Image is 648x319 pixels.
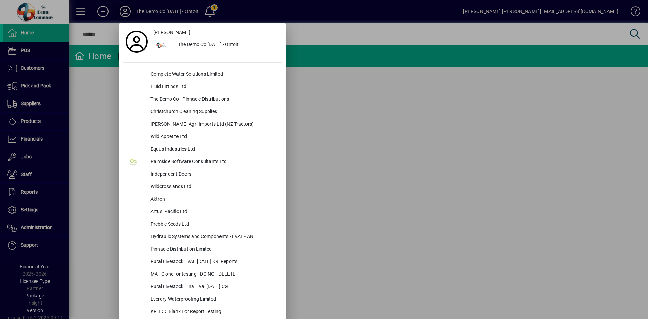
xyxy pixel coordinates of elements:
[123,168,282,181] button: Independent Doors
[145,143,282,156] div: Equus Industries Ltd
[150,39,282,51] button: The Demo Co [DATE] - Ontoit
[123,68,282,81] button: Complete Water Solutions Limited
[145,181,282,193] div: Wildcrosslands Ltd
[123,181,282,193] button: Wildcrosslands Ltd
[145,281,282,293] div: Rural Livestock FInal Eval [DATE] CG
[145,218,282,231] div: Prebble Seeds Ltd
[123,106,282,118] button: Christchurch Cleaning Supplies
[145,168,282,181] div: Independent Doors
[145,306,282,318] div: KR_IDD_Blank For Report Testing
[145,206,282,218] div: Artusi Pacific Ltd
[123,143,282,156] button: Equus Industries Ltd
[123,206,282,218] button: Artusi Pacific Ltd
[145,243,282,256] div: Pinnacle Distribution Limited
[123,131,282,143] button: Wild Appetite Ltd
[123,93,282,106] button: The Demo Co - Pinnacle Distributions
[145,68,282,81] div: Complete Water Solutions Limited
[123,243,282,256] button: Pinnacle Distribution Limited
[145,268,282,281] div: MA - Clone for testing - DO NOT DELETE
[153,29,190,36] span: [PERSON_NAME]
[123,35,150,48] a: Profile
[145,193,282,206] div: Aktron
[123,193,282,206] button: Aktron
[172,39,282,51] div: The Demo Co [DATE] - Ontoit
[123,256,282,268] button: Rural Livestock EVAL [DATE] KR_Reports
[123,156,282,168] button: Palmside Software Consultants Ltd
[123,218,282,231] button: Prebble Seeds Ltd
[145,118,282,131] div: [PERSON_NAME] Agri-Imports Ltd (NZ Tractors)
[145,256,282,268] div: Rural Livestock EVAL [DATE] KR_Reports
[145,293,282,306] div: Everdry Waterproofing Limited
[123,281,282,293] button: Rural Livestock FInal Eval [DATE] CG
[150,26,282,39] a: [PERSON_NAME]
[145,93,282,106] div: The Demo Co - Pinnacle Distributions
[123,268,282,281] button: MA - Clone for testing - DO NOT DELETE
[145,156,282,168] div: Palmside Software Consultants Ltd
[123,81,282,93] button: Fluid Fittings Ltd
[123,118,282,131] button: [PERSON_NAME] Agri-Imports Ltd (NZ Tractors)
[145,81,282,93] div: Fluid Fittings Ltd
[123,231,282,243] button: Hydraulic Systems and Components - EVAL - AN
[145,231,282,243] div: Hydraulic Systems and Components - EVAL - AN
[145,131,282,143] div: Wild Appetite Ltd
[123,293,282,306] button: Everdry Waterproofing Limited
[123,306,282,318] button: KR_IDD_Blank For Report Testing
[145,106,282,118] div: Christchurch Cleaning Supplies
